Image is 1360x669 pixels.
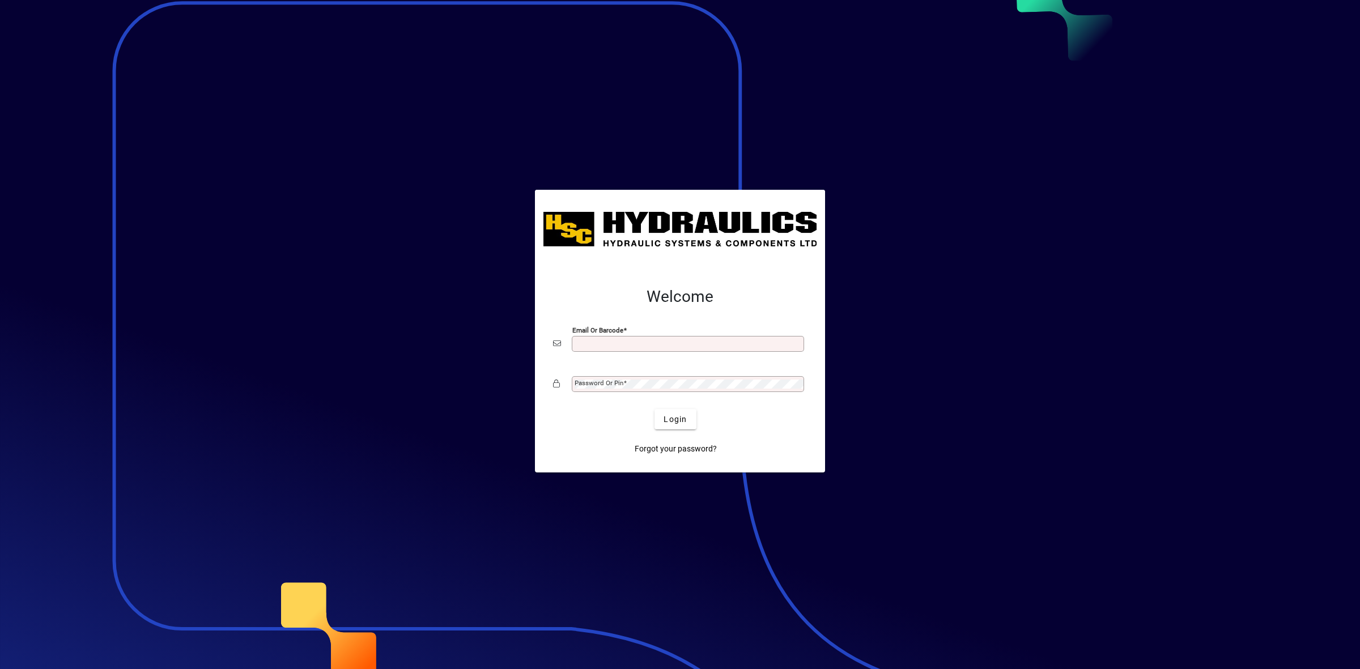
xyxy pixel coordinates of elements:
mat-label: Password or Pin [575,379,623,387]
span: Login [664,414,687,425]
h2: Welcome [553,287,807,306]
button: Login [654,409,696,429]
span: Forgot your password? [635,443,717,455]
mat-label: Email or Barcode [572,326,623,334]
a: Forgot your password? [630,438,721,459]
